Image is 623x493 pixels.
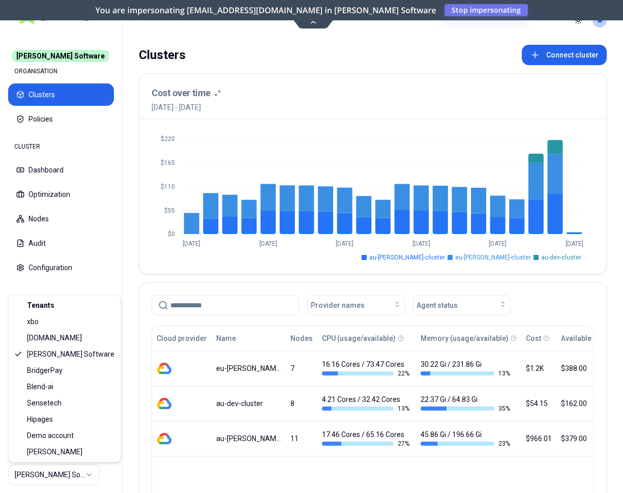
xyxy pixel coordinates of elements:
span: xbo [27,316,39,327]
span: Demo account [27,430,74,441]
span: [PERSON_NAME] Software [27,349,114,359]
span: BridgerPay [27,365,63,375]
span: Hipages [27,414,53,424]
span: [DOMAIN_NAME] [27,333,82,343]
span: Blend-ai [27,382,53,392]
div: Tenants [11,297,118,313]
span: [PERSON_NAME] [27,447,82,457]
span: Sensetech [27,398,62,408]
